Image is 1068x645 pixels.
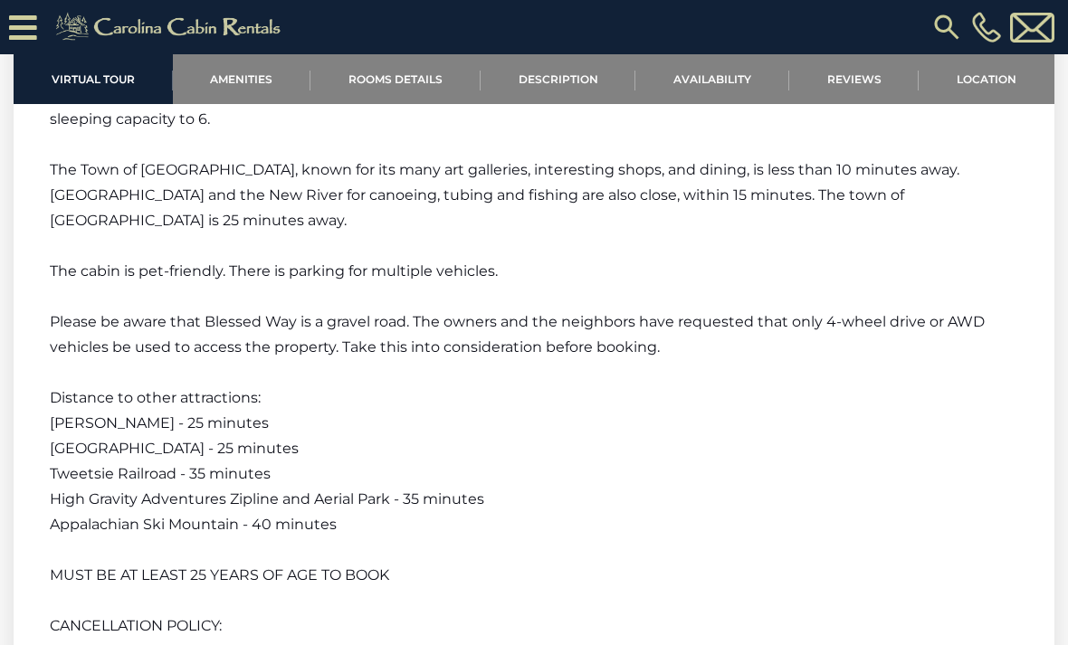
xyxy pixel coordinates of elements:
[173,54,311,104] a: Amenities
[481,54,636,104] a: Description
[50,161,959,229] span: The Town of [GEOGRAPHIC_DATA], known for its many art galleries, interesting shops, and dining, i...
[50,490,484,507] span: High Gravity Adventures Zipline and Aerial Park - 35 minutes
[50,389,261,406] span: Distance to other attractions:
[50,262,498,280] span: The cabin is pet-friendly. There is parking for multiple vehicles.
[310,54,481,104] a: Rooms Details
[14,54,173,104] a: Virtual Tour
[50,516,337,533] span: Appalachian Ski Mountain - 40 minutes
[50,414,269,432] span: [PERSON_NAME] - 25 minutes
[50,440,299,457] span: [GEOGRAPHIC_DATA] - 25 minutes
[50,617,222,634] span: CANCELLATION POLICY:
[50,566,389,583] span: MUST BE AT LEAST 25 YEARS OF AGE TO BOOK
[930,11,963,43] img: search-regular.svg
[50,313,985,356] span: Please be aware that Blessed Way is a gravel road. The owners and the neighbors have requested th...
[968,12,1006,43] a: [PHONE_NUMBER]
[635,54,789,104] a: Availability
[50,465,271,482] span: Tweetsie Railroad - 35 minutes
[919,54,1054,104] a: Location
[46,9,296,45] img: Khaki-logo.png
[789,54,920,104] a: Reviews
